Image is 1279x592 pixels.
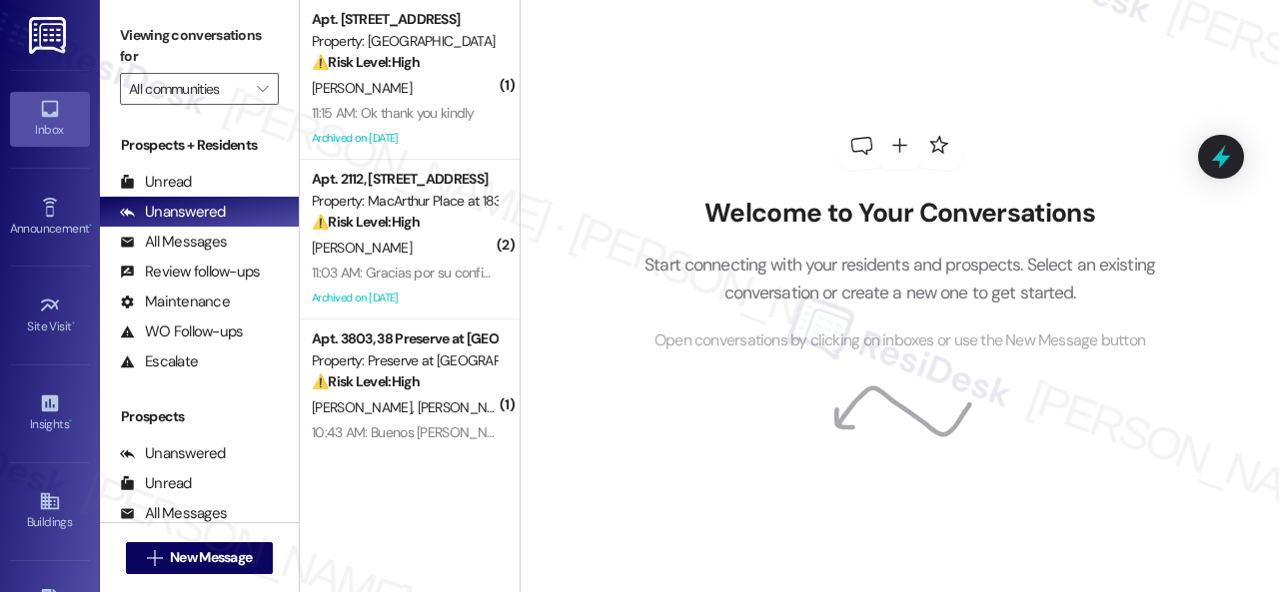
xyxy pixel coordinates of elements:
img: ResiDesk Logo [29,17,70,54]
div: WO Follow-ups [120,321,243,342]
strong: ⚠️ Risk Level: High [312,372,420,390]
div: 11:03 AM: Gracias por su confianza y su amistad que Dios mela bendiga siempre [312,264,775,282]
strong: ⚠️ Risk Level: High [312,213,420,231]
span: New Message [170,547,252,568]
div: 11:15 AM: Ok thank you kindly [312,104,475,122]
span: Open conversations by clicking on inboxes or use the New Message button [654,328,1145,353]
div: Property: MacArthur Place at 183 [312,191,497,212]
span: [PERSON_NAME] [418,398,518,416]
label: Viewing conversations for [120,20,279,73]
div: Archived on [DATE] [310,126,499,151]
div: Review follow-ups [120,262,260,283]
span: [PERSON_NAME] [312,239,412,257]
div: Prospects [100,406,299,427]
input: All communities [129,73,247,105]
div: Unread [120,473,192,494]
div: Property: Preserve at [GEOGRAPHIC_DATA] [312,350,497,371]
span: [PERSON_NAME] [312,79,412,97]
div: Archived on [DATE] [310,445,499,470]
button: New Message [126,542,274,574]
span: • [72,316,75,330]
a: Buildings [10,484,90,538]
div: Apt. 3803, 38 Preserve at [GEOGRAPHIC_DATA] [312,328,497,349]
div: Property: [GEOGRAPHIC_DATA] [312,31,497,52]
div: Unanswered [120,443,226,464]
div: Prospects + Residents [100,135,299,156]
a: Inbox [10,92,90,146]
div: All Messages [120,503,227,524]
strong: ⚠️ Risk Level: High [312,53,420,71]
i:  [257,81,268,97]
div: Escalate [120,351,198,372]
h2: Welcome to Your Conversations [615,198,1186,230]
div: Archived on [DATE] [310,286,499,310]
div: Maintenance [120,292,230,312]
i:  [147,550,162,566]
a: Insights • [10,386,90,440]
span: • [69,414,72,428]
div: Unread [120,172,192,193]
span: [PERSON_NAME] [312,398,418,416]
span: • [89,219,92,233]
p: Start connecting with your residents and prospects. Select an existing conversation or create a n... [615,251,1186,307]
div: All Messages [120,232,227,253]
a: Site Visit • [10,289,90,342]
div: Apt. 2112, [STREET_ADDRESS] [312,169,497,190]
div: Apt. [STREET_ADDRESS] [312,9,497,30]
div: Unanswered [120,202,226,223]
